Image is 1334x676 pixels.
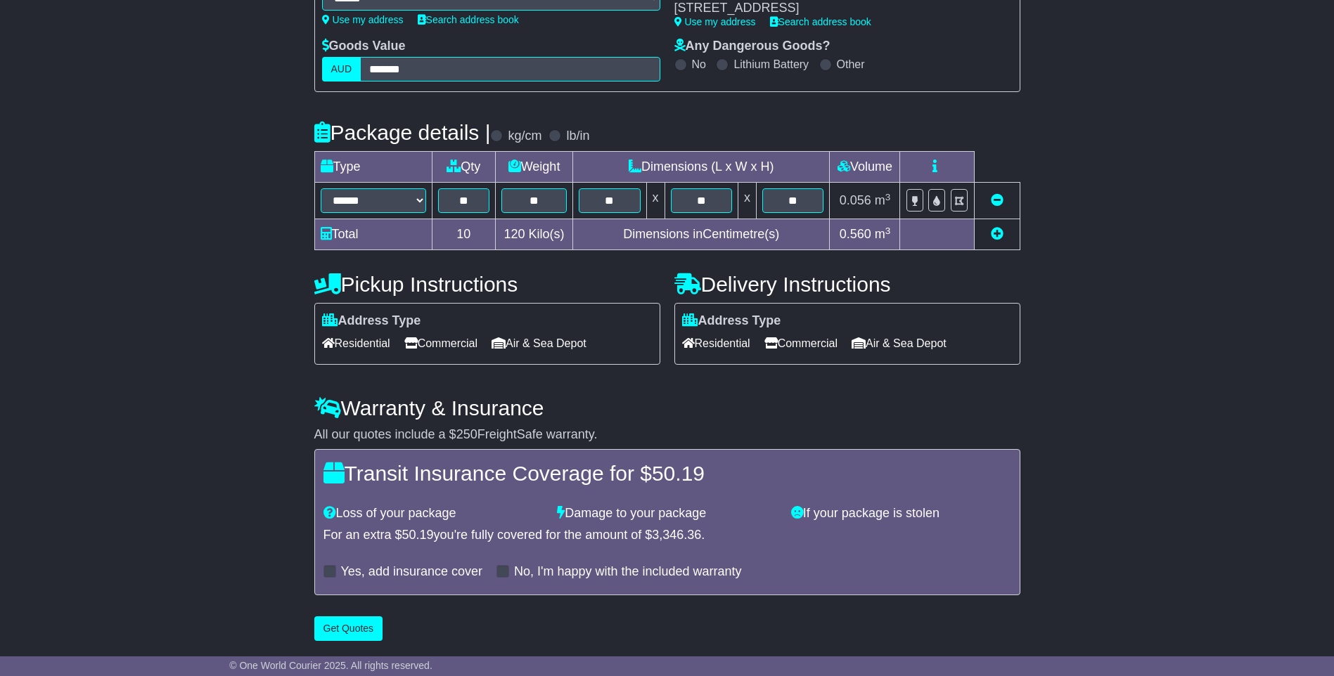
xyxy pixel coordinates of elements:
span: 50.19 [402,528,434,542]
div: For an extra $ you're fully covered for the amount of $ . [323,528,1011,543]
div: All our quotes include a $ FreightSafe warranty. [314,427,1020,443]
span: Commercial [764,332,838,354]
span: 0.056 [840,193,871,207]
label: Other [837,58,865,71]
label: Address Type [322,313,421,329]
td: Dimensions (L x W x H) [573,152,830,183]
label: Lithium Battery [733,58,809,71]
span: 50.19 [652,462,705,485]
a: Remove this item [991,193,1003,207]
td: Total [314,219,432,250]
span: 250 [456,427,477,441]
label: Address Type [682,313,781,329]
span: © One World Courier 2025. All rights reserved. [229,660,432,671]
td: Kilo(s) [496,219,573,250]
div: [STREET_ADDRESS] [674,1,999,16]
td: 10 [432,219,496,250]
label: No [692,58,706,71]
h4: Delivery Instructions [674,273,1020,296]
td: x [738,183,756,219]
label: Any Dangerous Goods? [674,39,830,54]
label: kg/cm [508,129,541,144]
span: Residential [322,332,390,354]
a: Add new item [991,227,1003,241]
td: Dimensions in Centimetre(s) [573,219,830,250]
label: No, I'm happy with the included warranty [514,564,742,580]
div: Loss of your package [316,506,551,521]
label: Yes, add insurance cover [341,564,482,580]
span: Residential [682,332,750,354]
label: lb/in [566,129,589,144]
td: Type [314,152,432,183]
span: Air & Sea Depot [852,332,947,354]
span: 0.560 [840,227,871,241]
td: Volume [830,152,900,183]
a: Use my address [322,14,404,25]
td: Qty [432,152,496,183]
button: Get Quotes [314,616,383,641]
h4: Pickup Instructions [314,273,660,296]
span: m [875,193,891,207]
span: 3,346.36 [652,528,701,542]
h4: Warranty & Insurance [314,396,1020,420]
label: AUD [322,57,361,82]
label: Goods Value [322,39,406,54]
a: Search address book [418,14,519,25]
span: 120 [504,227,525,241]
span: m [875,227,891,241]
a: Use my address [674,16,756,27]
h4: Package details | [314,121,491,144]
sup: 3 [885,192,891,202]
div: If your package is stolen [784,506,1018,521]
a: Search address book [770,16,871,27]
td: Weight [496,152,573,183]
span: Commercial [404,332,477,354]
td: x [646,183,665,219]
div: Damage to your package [550,506,784,521]
h4: Transit Insurance Coverage for $ [323,462,1011,485]
span: Air & Sea Depot [492,332,586,354]
sup: 3 [885,226,891,236]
